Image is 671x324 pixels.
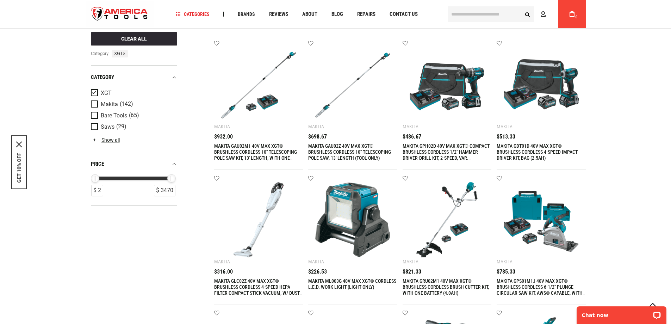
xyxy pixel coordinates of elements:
[403,134,421,140] span: $486.67
[504,182,579,257] img: MAKITA GPS01M1J 40V MAX XGT® BRUSHLESS CORDLESS 6-1/2
[497,278,585,302] a: MAKITA GPS01M1J 40V MAX XGT® BRUSHLESS CORDLESS 6-1/2" PLUNGE CIRCULAR SAW KIT, AWS® CAPABLE, WIT...
[308,143,391,161] a: MAKITA GAU02Z 40V MAX XGT® BRUSHLESS CORDLESS 10" TELESCOPING POLE SAW, 13' LENGTH (TOOL ONLY)
[116,124,126,130] span: (29)
[410,48,485,123] img: MAKITA GPH02D 40V MAX XGT® COMPACT BRUSHLESS CORDLESS 1/2
[16,141,22,147] svg: close icon
[91,137,120,143] a: Show all
[315,48,390,123] img: MAKITA GAU02Z 40V MAX XGT® BRUSHLESS CORDLESS 10
[91,123,175,131] a: Saws (29)
[269,12,288,17] span: Reviews
[91,112,175,120] a: Bare Tools (65)
[521,7,534,21] button: Search
[221,48,296,123] img: MAKITA GAU02M1 40V MAX XGT® BRUSHLESS CORDLESS 10
[91,159,177,169] div: price
[123,51,125,56] span: ×
[497,134,515,140] span: $513.33
[86,1,154,27] img: America Tools
[308,278,396,290] a: MAKITA ML003G 40V MAX XGT® CORDLESS L.E.D. WORK LIGHT (LIGHT ONLY)
[91,100,175,108] a: Makita (142)
[214,278,303,302] a: MAKITA GLC02Z 40V MAX XGT® BRUSHLESS CORDLESS 4-SPEED HEPA FILTER COMPACT STICK VACUUM, W/ DUST B...
[308,134,327,140] span: $698.67
[129,112,139,118] span: (65)
[214,269,233,275] span: $316.00
[214,124,230,129] div: Makita
[308,269,327,275] span: $226.53
[354,10,379,19] a: Repairs
[91,73,177,82] div: category
[497,269,515,275] span: $785.33
[328,10,346,19] a: Blog
[91,32,177,46] button: Clear All
[120,101,133,107] span: (142)
[504,48,579,123] img: MAKITA GDT01D 40V MAX XGT® BRUSHLESS CORDLESS 4-SPEED IMPACT DRIVER KIT, BAG (2.5AH)
[390,12,418,17] span: Contact Us
[101,90,112,96] span: XGT
[403,143,490,167] a: MAKITA GPH02D 40V MAX XGT® COMPACT BRUSHLESS CORDLESS 1/2" HAMMER DRIVER-DRILL KIT, 2-SPEED, VAR....
[331,12,343,17] span: Blog
[576,15,578,19] span: 0
[91,65,177,206] div: Product Filters
[302,12,317,17] span: About
[101,101,118,108] span: Makita
[572,302,671,324] iframe: LiveChat chat widget
[410,182,485,257] img: MAKITA GRU02M1 40V MAX XGT® BRUSHLESS CORDLESS BRUSH CUTTER KIT, WITH ONE BATTERY (4.0AH)
[238,12,255,17] span: Brands
[214,259,230,264] div: Makita
[308,259,324,264] div: Makita
[497,124,512,129] div: Makita
[235,10,258,19] a: Brands
[173,10,213,19] a: Categories
[403,269,421,275] span: $821.33
[112,50,128,57] span: XGT
[403,124,418,129] div: Makita
[386,10,421,19] a: Contact Us
[497,259,512,264] div: Makita
[214,143,297,167] a: MAKITA GAU02M1 40V MAX XGT® BRUSHLESS CORDLESS 10" TELESCOPING POLE SAW KIT, 13' LENGTH, WITH ONE...
[299,10,321,19] a: About
[221,182,296,257] img: MAKITA GLC02Z 40V MAX XGT® BRUSHLESS CORDLESS 4-SPEED HEPA FILTER COMPACT STICK VACUUM, W/ DUST B...
[308,124,324,129] div: Makita
[403,259,418,264] div: Makita
[214,134,233,140] span: $932.00
[357,12,375,17] span: Repairs
[91,50,109,57] span: category
[266,10,291,19] a: Reviews
[101,124,114,130] span: Saws
[497,143,578,161] a: MAKITA GDT01D 40V MAX XGT® BRUSHLESS CORDLESS 4-SPEED IMPACT DRIVER KIT, BAG (2.5AH)
[91,89,175,97] a: XGT
[315,182,390,257] img: MAKITA ML003G 40V MAX XGT® CORDLESS L.E.D. WORK LIGHT (LIGHT ONLY)
[101,112,127,119] span: Bare Tools
[154,185,175,196] div: $ 3470
[16,153,22,183] button: GET 10% OFF
[86,1,154,27] a: store logo
[16,141,22,147] button: Close
[176,12,210,17] span: Categories
[91,185,103,196] div: $ 2
[403,278,489,296] a: MAKITA GRU02M1 40V MAX XGT® BRUSHLESS CORDLESS BRUSH CUTTER KIT, WITH ONE BATTERY (4.0AH)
